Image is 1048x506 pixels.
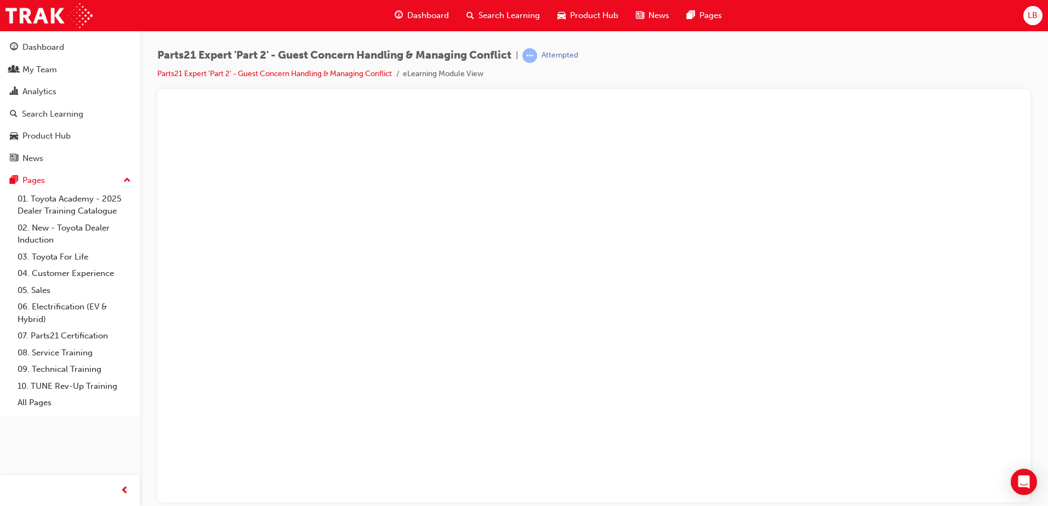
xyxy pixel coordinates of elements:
[687,9,695,22] span: pages-icon
[22,85,56,98] div: Analytics
[157,69,392,78] a: Parts21 Expert 'Part 2' - Guest Concern Handling & Managing Conflict
[22,41,64,54] div: Dashboard
[699,9,722,22] span: Pages
[466,9,474,22] span: search-icon
[13,220,135,249] a: 02. New - Toyota Dealer Induction
[570,9,618,22] span: Product Hub
[13,344,135,361] a: 08. Service Training
[636,9,644,22] span: news-icon
[121,484,129,498] span: prev-icon
[386,4,458,27] a: guage-iconDashboard
[10,154,18,164] span: news-icon
[157,49,511,62] span: Parts21 Expert 'Part 2' - Guest Concern Handling & Managing Conflict
[403,68,483,81] li: eLearning Module View
[13,394,135,411] a: All Pages
[10,43,18,53] span: guage-icon
[10,110,18,119] span: search-icon
[10,65,18,75] span: people-icon
[522,48,537,63] span: learningRecordVerb_ATTEMPT-icon
[123,174,131,188] span: up-icon
[22,108,83,120] div: Search Learning
[678,4,731,27] a: pages-iconPages
[22,64,57,76] div: My Team
[13,298,135,327] a: 06. Electrification (EV & Hybrid)
[627,4,678,27] a: news-iconNews
[4,148,135,169] a: News
[542,50,578,61] div: Attempted
[4,82,135,102] a: Analytics
[4,170,135,191] button: Pages
[516,49,518,62] span: |
[4,35,135,170] button: DashboardMy TeamAnalyticsSearch LearningProduct HubNews
[479,9,540,22] span: Search Learning
[1028,9,1038,22] span: LB
[22,152,43,165] div: News
[13,249,135,266] a: 03. Toyota For Life
[5,3,93,28] img: Trak
[458,4,549,27] a: search-iconSearch Learning
[13,327,135,344] a: 07. Parts21 Certification
[395,9,403,22] span: guage-icon
[1011,469,1037,495] div: Open Intercom Messenger
[13,282,135,299] a: 05. Sales
[4,37,135,58] a: Dashboard
[10,87,18,97] span: chart-icon
[648,9,669,22] span: News
[1023,6,1043,25] button: LB
[4,126,135,146] a: Product Hub
[4,104,135,124] a: Search Learning
[10,131,18,141] span: car-icon
[407,9,449,22] span: Dashboard
[557,9,566,22] span: car-icon
[22,130,71,142] div: Product Hub
[4,60,135,80] a: My Team
[13,265,135,282] a: 04. Customer Experience
[10,176,18,186] span: pages-icon
[549,4,627,27] a: car-iconProduct Hub
[22,174,45,187] div: Pages
[13,361,135,378] a: 09. Technical Training
[13,378,135,395] a: 10. TUNE Rev-Up Training
[13,191,135,220] a: 01. Toyota Academy - 2025 Dealer Training Catalogue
